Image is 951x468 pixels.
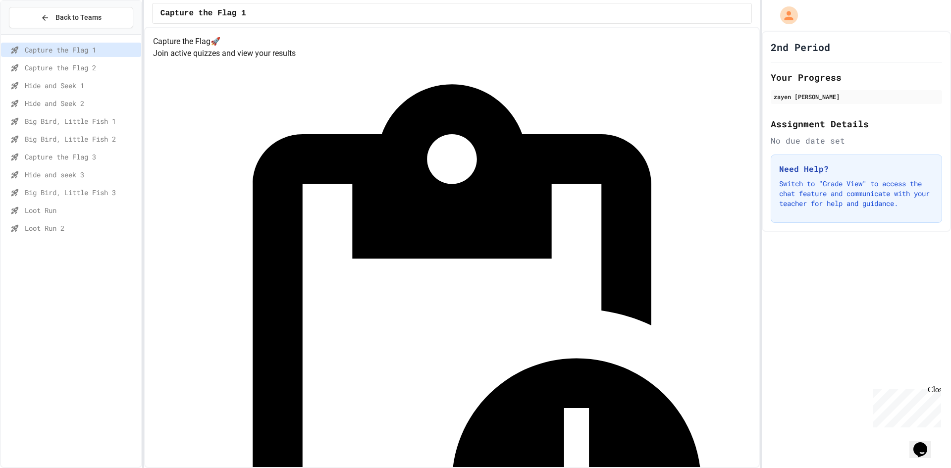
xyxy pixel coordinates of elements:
[25,45,137,55] span: Capture the Flag 1
[25,205,137,215] span: Loot Run
[25,152,137,162] span: Capture the Flag 3
[25,134,137,144] span: Big Bird, Little Fish 2
[9,7,133,28] button: Back to Teams
[771,70,942,84] h2: Your Progress
[25,80,137,91] span: Hide and Seek 1
[153,36,751,48] h4: Capture the Flag 🚀
[25,98,137,108] span: Hide and Seek 2
[869,385,941,427] iframe: chat widget
[909,428,941,458] iframe: chat widget
[779,179,934,208] p: Switch to "Grade View" to access the chat feature and communicate with your teacher for help and ...
[774,92,939,101] div: zayen [PERSON_NAME]
[770,4,800,27] div: My Account
[4,4,68,63] div: Chat with us now!Close
[55,12,102,23] span: Back to Teams
[25,223,137,233] span: Loot Run 2
[25,169,137,180] span: Hide and seek 3
[771,40,830,54] h1: 2nd Period
[25,116,137,126] span: Big Bird, Little Fish 1
[771,117,942,131] h2: Assignment Details
[771,135,942,147] div: No due date set
[153,48,751,59] p: Join active quizzes and view your results
[779,163,934,175] h3: Need Help?
[25,187,137,198] span: Big Bird, Little Fish 3
[25,62,137,73] span: Capture the Flag 2
[160,7,246,19] span: Capture the Flag 1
